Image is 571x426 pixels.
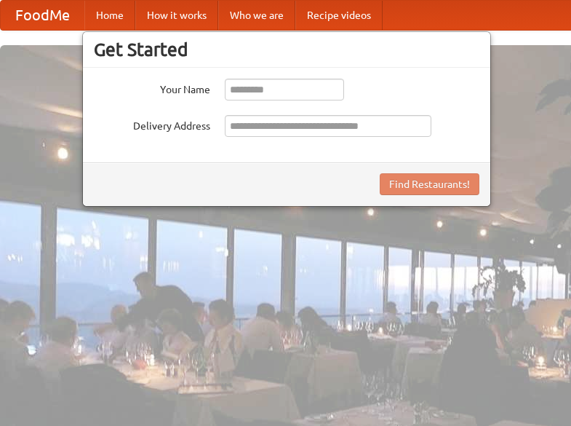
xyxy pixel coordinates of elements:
[135,1,218,30] a: How it works
[380,173,479,195] button: Find Restaurants!
[218,1,295,30] a: Who we are
[1,1,84,30] a: FoodMe
[295,1,383,30] a: Recipe videos
[94,39,479,60] h3: Get Started
[84,1,135,30] a: Home
[94,79,210,97] label: Your Name
[94,115,210,133] label: Delivery Address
